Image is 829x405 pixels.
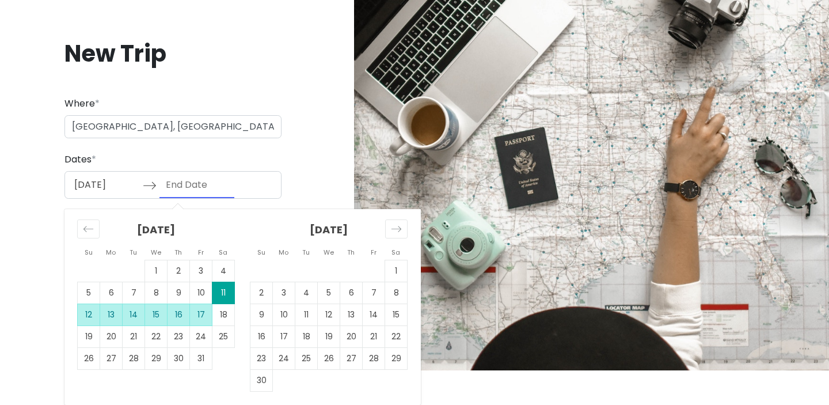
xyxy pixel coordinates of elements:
[212,304,235,326] td: Choose Saturday, October 18, 2025 as your check-out date. It’s available.
[219,248,227,257] small: Sa
[168,348,190,370] td: Choose Thursday, October 30, 2025 as your check-out date. It’s available.
[190,326,212,348] td: Choose Friday, October 24, 2025 as your check-out date. It’s available.
[145,326,168,348] td: Choose Wednesday, October 22, 2025 as your check-out date. It’s available.
[302,248,310,257] small: Tu
[190,260,212,282] td: Choose Friday, October 3, 2025 as your check-out date. It’s available.
[212,260,235,282] td: Choose Saturday, October 4, 2025 as your check-out date. It’s available.
[123,282,145,304] td: Choose Tuesday, October 7, 2025 as your check-out date. It’s available.
[145,260,168,282] td: Choose Wednesday, October 1, 2025 as your check-out date. It’s available.
[151,248,161,257] small: We
[159,172,234,198] input: End Date
[324,248,334,257] small: We
[318,326,340,348] td: Choose Wednesday, November 19, 2025 as your check-out date. It’s available.
[190,304,212,326] td: Choose Friday, October 17, 2025 as your check-out date. It’s available.
[385,282,408,304] td: Choose Saturday, November 8, 2025 as your check-out date. It’s available.
[145,304,168,326] td: Choose Wednesday, October 15, 2025 as your check-out date. It’s available.
[68,172,143,198] input: Start Date
[371,248,377,257] small: Fr
[295,348,318,370] td: Choose Tuesday, November 25, 2025 as your check-out date. It’s available.
[385,326,408,348] td: Choose Saturday, November 22, 2025 as your check-out date. It’s available.
[168,282,190,304] td: Choose Thursday, October 9, 2025 as your check-out date. It’s available.
[123,304,145,326] td: Choose Tuesday, October 14, 2025 as your check-out date. It’s available.
[137,222,175,237] strong: [DATE]
[212,282,235,304] td: Selected as start date. Saturday, October 11, 2025
[100,348,123,370] td: Choose Monday, October 27, 2025 as your check-out date. It’s available.
[100,326,123,348] td: Choose Monday, October 20, 2025 as your check-out date. It’s available.
[340,326,363,348] td: Choose Thursday, November 20, 2025 as your check-out date. It’s available.
[385,348,408,370] td: Choose Saturday, November 29, 2025 as your check-out date. It’s available.
[363,348,385,370] td: Choose Friday, November 28, 2025 as your check-out date. It’s available.
[250,348,273,370] td: Choose Sunday, November 23, 2025 as your check-out date. It’s available.
[273,304,295,326] td: Choose Monday, November 10, 2025 as your check-out date. It’s available.
[64,209,421,405] div: Calendar
[363,326,385,348] td: Choose Friday, November 21, 2025 as your check-out date. It’s available.
[123,348,145,370] td: Choose Tuesday, October 28, 2025 as your check-out date. It’s available.
[257,248,265,257] small: Su
[190,282,212,304] td: Choose Friday, October 10, 2025 as your check-out date. It’s available.
[279,248,288,257] small: Mo
[385,260,408,282] td: Choose Saturday, November 1, 2025 as your check-out date. It’s available.
[295,282,318,304] td: Choose Tuesday, November 4, 2025 as your check-out date. It’s available.
[145,282,168,304] td: Choose Wednesday, October 8, 2025 as your check-out date. It’s available.
[212,326,235,348] td: Choose Saturday, October 25, 2025 as your check-out date. It’s available.
[273,282,295,304] td: Choose Monday, November 3, 2025 as your check-out date. It’s available.
[145,348,168,370] td: Choose Wednesday, October 29, 2025 as your check-out date. It’s available.
[78,304,100,326] td: Choose Sunday, October 12, 2025 as your check-out date. It’s available.
[78,282,100,304] td: Choose Sunday, October 5, 2025 as your check-out date. It’s available.
[250,304,273,326] td: Choose Sunday, November 9, 2025 as your check-out date. It’s available.
[340,304,363,326] td: Choose Thursday, November 13, 2025 as your check-out date. It’s available.
[78,348,100,370] td: Choose Sunday, October 26, 2025 as your check-out date. It’s available.
[64,152,96,167] label: Dates
[85,248,93,257] small: Su
[273,326,295,348] td: Choose Monday, November 17, 2025 as your check-out date. It’s available.
[295,326,318,348] td: Choose Tuesday, November 18, 2025 as your check-out date. It’s available.
[100,304,123,326] td: Choose Monday, October 13, 2025 as your check-out date. It’s available.
[198,248,204,257] small: Fr
[64,96,100,111] label: Where
[168,326,190,348] td: Choose Thursday, October 23, 2025 as your check-out date. It’s available.
[123,326,145,348] td: Choose Tuesday, October 21, 2025 as your check-out date. It’s available.
[250,370,273,392] td: Choose Sunday, November 30, 2025 as your check-out date. It’s available.
[250,282,273,304] td: Choose Sunday, November 2, 2025 as your check-out date. It’s available.
[250,326,273,348] td: Choose Sunday, November 16, 2025 as your check-out date. It’s available.
[168,304,190,326] td: Choose Thursday, October 16, 2025 as your check-out date. It’s available.
[78,326,100,348] td: Choose Sunday, October 19, 2025 as your check-out date. It’s available.
[190,348,212,370] td: Choose Friday, October 31, 2025 as your check-out date. It’s available.
[273,348,295,370] td: Choose Monday, November 24, 2025 as your check-out date. It’s available.
[295,304,318,326] td: Choose Tuesday, November 11, 2025 as your check-out date. It’s available.
[340,348,363,370] td: Choose Thursday, November 27, 2025 as your check-out date. It’s available.
[340,282,363,304] td: Choose Thursday, November 6, 2025 as your check-out date. It’s available.
[318,304,340,326] td: Choose Wednesday, November 12, 2025 as your check-out date. It’s available.
[100,282,123,304] td: Choose Monday, October 6, 2025 as your check-out date. It’s available.
[347,248,355,257] small: Th
[130,248,137,257] small: Tu
[64,39,282,69] h1: New Trip
[318,282,340,304] td: Choose Wednesday, November 5, 2025 as your check-out date. It’s available.
[385,219,408,239] div: Move forward to switch to the next month.
[77,219,100,239] div: Move backward to switch to the previous month.
[385,304,408,326] td: Choose Saturday, November 15, 2025 as your check-out date. It’s available.
[106,248,116,257] small: Mo
[391,248,400,257] small: Sa
[174,248,182,257] small: Th
[363,282,385,304] td: Choose Friday, November 7, 2025 as your check-out date. It’s available.
[64,115,282,138] input: City (e.g., New York)
[363,304,385,326] td: Choose Friday, November 14, 2025 as your check-out date. It’s available.
[168,260,190,282] td: Choose Thursday, October 2, 2025 as your check-out date. It’s available.
[310,222,348,237] strong: [DATE]
[318,348,340,370] td: Choose Wednesday, November 26, 2025 as your check-out date. It’s available.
